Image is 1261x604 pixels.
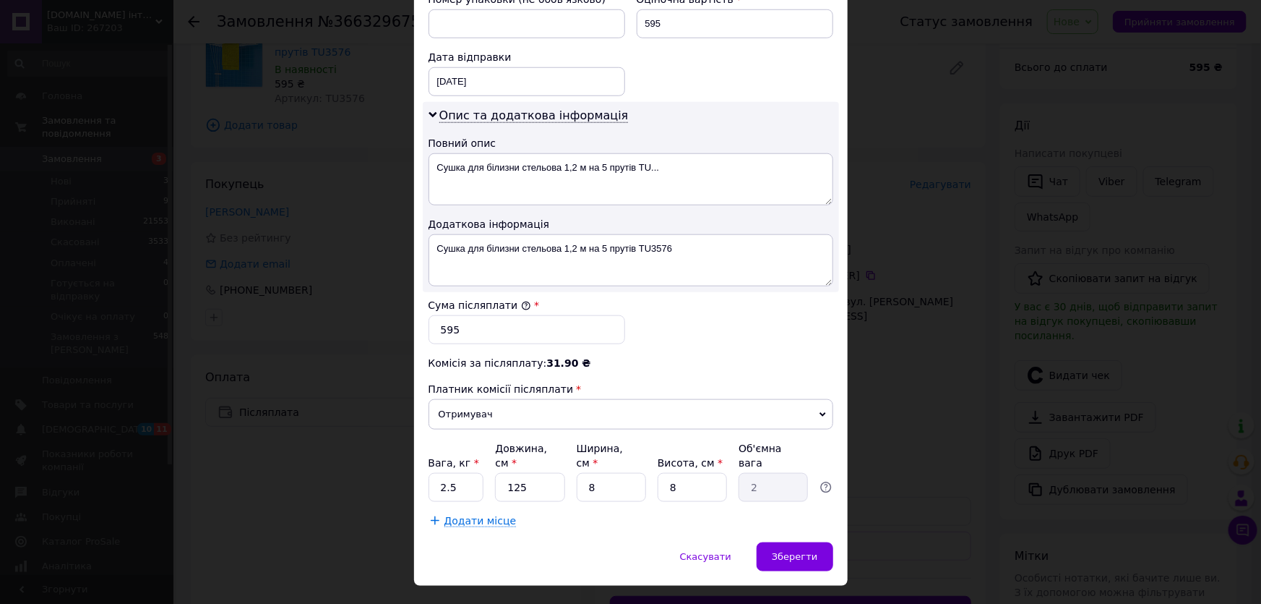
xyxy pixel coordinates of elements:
[429,153,833,205] textarea: Сушка для білизни стельова 1,2 м на 5 прутів TU...
[429,136,833,150] div: Повний опис
[439,109,629,123] span: Опис та додаткова інформація
[429,217,833,231] div: Додаткова інформація
[772,551,817,562] span: Зберегти
[429,383,574,395] span: Платник комісії післяплати
[429,234,833,286] textarea: Сушка для білизни стельова 1,2 м на 5 прутів TU3576
[429,356,833,370] div: Комісія за післяплату:
[680,551,731,562] span: Скасувати
[444,515,517,527] span: Додати місце
[577,443,623,469] label: Ширина, см
[658,457,723,469] label: Висота, см
[429,50,625,64] div: Дата відправки
[429,457,479,469] label: Вага, кг
[429,399,833,430] span: Отримувач
[429,299,531,311] label: Сума післяплати
[495,443,547,469] label: Довжина, см
[739,441,808,470] div: Об'ємна вага
[546,357,590,369] span: 31.90 ₴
